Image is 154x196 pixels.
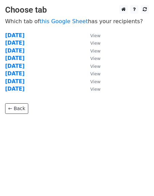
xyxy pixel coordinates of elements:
a: [DATE] [5,32,25,39]
a: this Google Sheet [40,18,88,25]
small: View [90,48,101,54]
small: View [90,87,101,92]
small: View [90,33,101,38]
a: View [83,48,101,54]
a: ← Back [5,103,28,114]
a: View [83,78,101,85]
p: Which tab of has your recipients? [5,18,149,25]
a: [DATE] [5,86,25,92]
a: [DATE] [5,48,25,54]
a: [DATE] [5,78,25,85]
a: View [83,32,101,39]
a: View [83,40,101,46]
h3: Choose tab [5,5,149,15]
a: View [83,86,101,92]
a: [DATE] [5,55,25,61]
small: View [90,71,101,76]
small: View [90,56,101,61]
a: View [83,55,101,61]
a: [DATE] [5,63,25,69]
a: View [83,71,101,77]
a: View [83,63,101,69]
a: [DATE] [5,40,25,46]
small: View [90,64,101,69]
small: View [90,79,101,84]
small: View [90,41,101,46]
a: [DATE] [5,71,25,77]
